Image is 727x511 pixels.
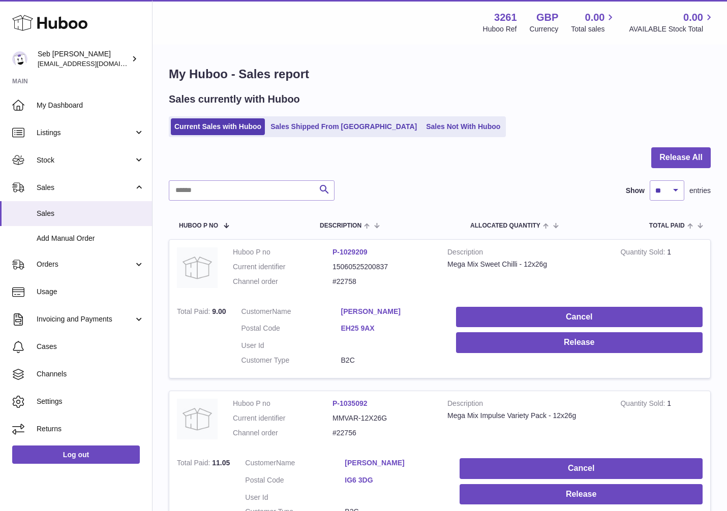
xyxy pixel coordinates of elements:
span: Settings [37,397,144,406]
strong: Quantity Sold [620,248,667,259]
dt: Channel order [233,277,332,286]
div: Seb [PERSON_NAME] [38,49,129,69]
span: Orders [37,260,134,269]
span: Cases [37,342,144,352]
button: Cancel [456,307,703,328]
dd: B2C [341,356,441,365]
dd: #22756 [332,428,432,438]
a: 0.00 Total sales [571,11,616,34]
a: Log out [12,445,140,464]
span: Total sales [571,24,616,34]
span: Usage [37,287,144,297]
span: Returns [37,424,144,434]
button: Release All [651,147,711,168]
dd: MMVAR-12X26G [332,413,432,423]
dt: Customer Type [241,356,341,365]
span: Sales [37,209,144,218]
dt: Name [241,307,341,319]
div: Huboo Ref [483,24,517,34]
img: no-photo.jpg [177,247,218,288]
span: 9.00 [212,307,226,315]
td: 1 [613,391,710,451]
span: Invoicing and Payments [37,314,134,324]
h2: Sales currently with Huboo [169,92,300,106]
a: P-1029209 [332,248,368,256]
strong: Total Paid [177,307,212,318]
span: ALLOCATED Quantity [470,222,540,229]
a: [PERSON_NAME] [345,458,444,468]
span: 0.00 [585,11,605,24]
span: Listings [37,128,134,138]
dt: User Id [241,341,341,350]
span: [EMAIL_ADDRESS][DOMAIN_NAME] [38,59,149,68]
div: Mega Mix Impulse Variety Pack - 12x26g [447,411,605,421]
dt: Postal Code [241,324,341,336]
button: Cancel [460,458,703,479]
span: AVAILABLE Stock Total [629,24,715,34]
dt: User Id [245,493,345,502]
div: Currency [530,24,559,34]
strong: GBP [536,11,558,24]
span: entries [689,186,711,196]
img: no-photo.jpg [177,399,218,439]
dd: #22758 [332,277,432,286]
span: Stock [37,155,134,165]
dt: Name [245,458,345,470]
dt: Huboo P no [233,399,332,408]
span: 0.00 [683,11,703,24]
dt: Huboo P no [233,247,332,257]
dt: Current identifier [233,262,332,272]
dt: Current identifier [233,413,332,423]
strong: Description [447,247,605,260]
h1: My Huboo - Sales report [169,66,711,82]
span: 11.05 [212,459,230,467]
label: Show [626,186,645,196]
a: Current Sales with Huboo [171,118,265,135]
strong: Total Paid [177,459,212,469]
div: Mega Mix Sweet Chilli - 12x26g [447,260,605,269]
span: Customer [241,307,272,315]
a: IG6 3DG [345,475,444,485]
dd: 15060525200837 [332,262,432,272]
span: Description [320,222,361,229]
span: My Dashboard [37,101,144,110]
a: Sales Shipped From [GEOGRAPHIC_DATA] [267,118,420,135]
dt: Postal Code [245,475,345,488]
button: Release [460,484,703,505]
a: P-1035092 [332,399,368,407]
td: 1 [613,240,710,299]
button: Release [456,332,703,353]
img: ecom@bravefoods.co.uk [12,51,27,67]
dt: Channel order [233,428,332,438]
strong: Quantity Sold [620,399,667,410]
span: Add Manual Order [37,234,144,243]
span: Total paid [649,222,685,229]
span: Customer [245,459,276,467]
span: Channels [37,369,144,379]
a: EH25 9AX [341,324,441,333]
strong: 3261 [494,11,517,24]
span: Huboo P no [179,222,218,229]
span: Sales [37,183,134,193]
a: [PERSON_NAME] [341,307,441,316]
a: Sales Not With Huboo [422,118,504,135]
a: 0.00 AVAILABLE Stock Total [629,11,715,34]
strong: Description [447,399,605,411]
